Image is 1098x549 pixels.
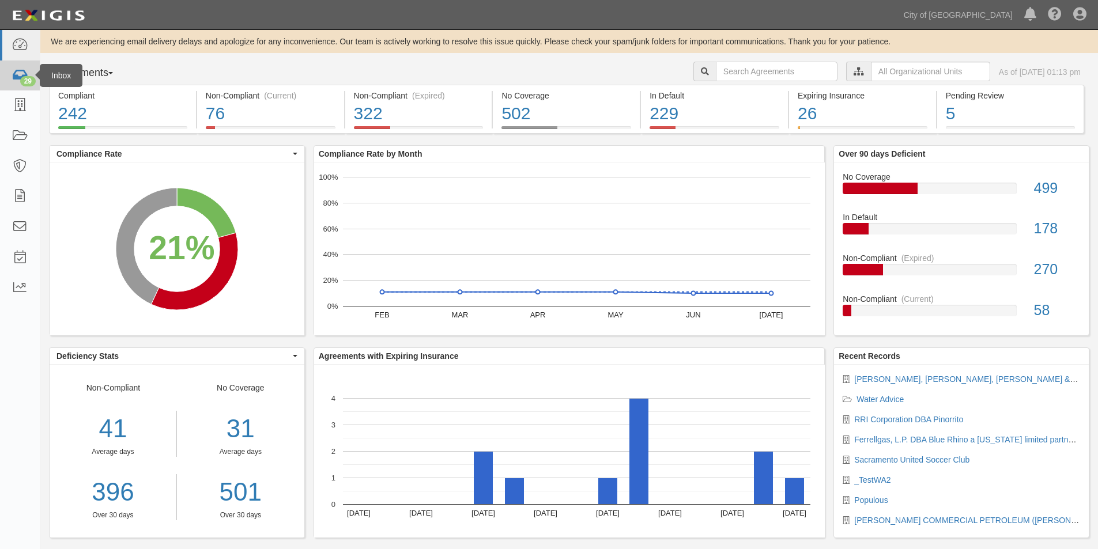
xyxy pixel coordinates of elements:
button: Deficiency Stats [50,348,304,364]
div: No Coverage [834,171,1089,183]
a: [PERSON_NAME], [PERSON_NAME], [PERSON_NAME] & Roma [854,374,1093,384]
text: 1 [331,474,335,482]
button: Agreements [49,62,135,85]
text: [DATE] [596,509,620,517]
div: Non-Compliant [834,293,1089,305]
div: 26 [798,101,927,126]
text: 0% [327,302,338,311]
a: 396 [50,474,176,510]
div: In Default [834,211,1089,223]
a: Sacramento United Soccer Club [854,455,969,464]
text: APR [530,311,545,319]
div: (Expired) [901,252,934,264]
div: 41 [50,411,176,447]
div: 242 [58,101,187,126]
div: 270 [1025,259,1089,280]
div: Over 30 days [186,510,296,520]
a: Water Advice [856,395,904,404]
div: No Coverage [177,382,304,520]
a: Non-Compliant(Current)58 [843,293,1080,325]
b: Agreements with Expiring Insurance [319,351,459,361]
div: 502 [501,101,631,126]
div: 29 [20,76,36,86]
input: Search Agreements [716,62,837,81]
text: 20% [323,276,338,285]
b: Recent Records [839,351,900,361]
div: 5 [946,101,1075,126]
div: 178 [1025,218,1089,239]
div: (Current) [901,293,934,305]
a: Pending Review5 [937,126,1084,135]
b: Over 90 days Deficient [839,149,925,158]
div: 229 [650,101,779,126]
div: In Default [650,90,779,101]
div: Non-Compliant [50,382,177,520]
span: Deficiency Stats [56,350,290,362]
text: [DATE] [347,509,371,517]
text: 0 [331,500,335,509]
div: 76 [206,101,335,126]
div: Inbox [40,64,82,87]
a: _TestWA2 [854,475,891,484]
text: [DATE] [534,509,557,517]
div: 21% [149,225,214,272]
text: [DATE] [409,509,433,517]
div: As of [DATE] 01:13 pm [999,66,1081,78]
div: Non-Compliant (Expired) [354,90,484,101]
div: Pending Review [946,90,1075,101]
div: (Current) [264,90,296,101]
svg: A chart. [314,162,825,335]
div: 31 [186,411,296,447]
svg: A chart. [50,162,304,335]
a: No Coverage499 [843,171,1080,212]
text: 4 [331,394,335,403]
i: Help Center - Complianz [1048,8,1062,22]
div: 58 [1025,300,1089,321]
div: Average days [50,447,176,457]
a: In Default229 [641,126,788,135]
text: [DATE] [471,509,495,517]
div: Non-Compliant (Current) [206,90,335,101]
text: 100% [319,173,338,181]
div: 499 [1025,178,1089,199]
text: 40% [323,250,338,259]
div: 322 [354,101,484,126]
a: Populous [854,495,888,505]
div: We are experiencing email delivery delays and apologize for any inconvenience. Our team is active... [40,36,1098,47]
a: Expiring Insurance26 [789,126,936,135]
text: [DATE] [783,509,806,517]
a: Ferrellgas, L.P. DBA Blue Rhino a [US_STATE] limited partnership [854,435,1090,444]
a: Non-Compliant(Current)76 [197,126,344,135]
text: MAY [608,311,624,319]
a: Non-Compliant(Expired)322 [345,126,492,135]
img: logo-5460c22ac91f19d4615b14bd174203de0afe785f0fc80cf4dbbc73dc1793850b.png [9,5,88,26]
button: Compliance Rate [50,146,304,162]
div: Non-Compliant [834,252,1089,264]
div: Expiring Insurance [798,90,927,101]
svg: A chart. [314,365,825,537]
a: RRI Corporation DBA Pinorrito [854,415,963,424]
a: In Default178 [843,211,1080,252]
text: 3 [331,421,335,429]
span: Compliance Rate [56,148,290,160]
div: Average days [186,447,296,457]
div: No Coverage [501,90,631,101]
text: MAR [451,311,468,319]
a: 501 [186,474,296,510]
text: 60% [323,224,338,233]
div: (Expired) [412,90,445,101]
text: 80% [323,199,338,207]
text: 2 [331,447,335,456]
div: Over 30 days [50,510,176,520]
div: Compliant [58,90,187,101]
a: Compliant242 [49,126,196,135]
a: No Coverage502 [493,126,640,135]
a: City of [GEOGRAPHIC_DATA] [898,3,1018,26]
a: Non-Compliant(Expired)270 [843,252,1080,293]
text: JUN [686,311,700,319]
